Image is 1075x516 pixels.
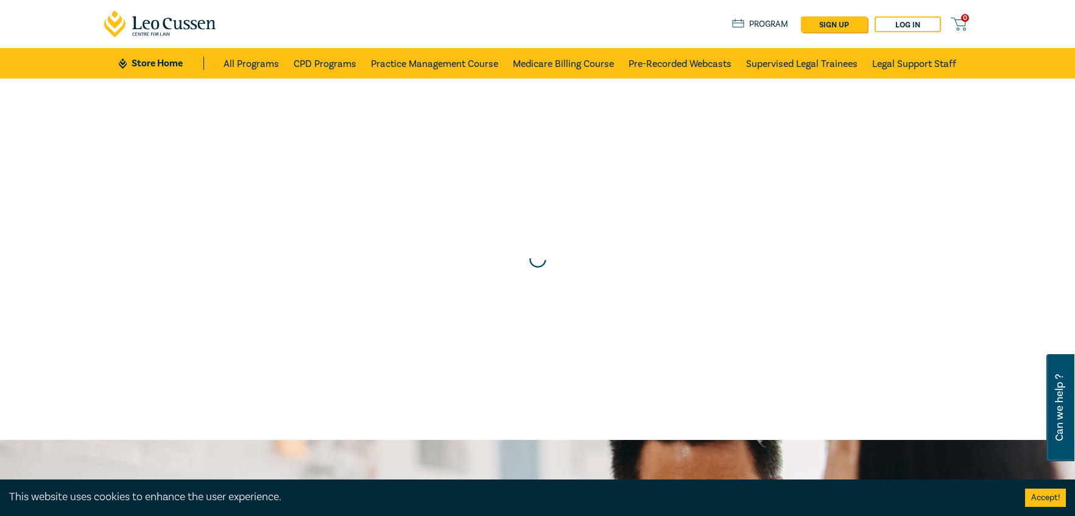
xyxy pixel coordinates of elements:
[629,48,731,78] a: Pre-Recorded Webcasts
[1025,489,1066,507] button: Accept cookies
[875,16,941,32] a: Log in
[513,48,614,78] a: Medicare Billing Course
[9,489,1007,505] div: This website uses cookies to enhance the user experience.
[1054,361,1065,454] span: Can we help ?
[732,18,789,31] a: Program
[961,14,969,22] span: 0
[224,48,279,78] a: All Programs
[371,48,498,78] a: Practice Management Course
[294,48,356,78] a: CPD Programs
[801,16,867,32] a: sign up
[746,48,858,78] a: Supervised Legal Trainees
[119,57,203,70] a: Store Home
[872,48,956,78] a: Legal Support Staff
